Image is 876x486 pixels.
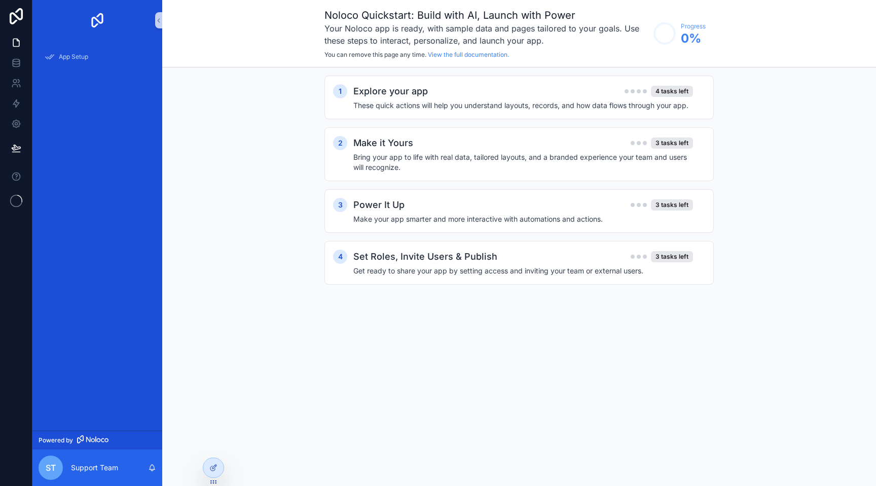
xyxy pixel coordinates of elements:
[353,198,405,212] h2: Power It Up
[681,22,706,30] span: Progress
[353,266,693,276] h4: Get ready to share your app by setting access and inviting your team or external users.
[333,136,347,150] div: 2
[651,251,693,262] div: 3 tasks left
[333,250,347,264] div: 4
[681,30,706,47] span: 0 %
[162,67,876,313] div: scrollable content
[59,53,88,61] span: App Setup
[353,100,693,111] h4: These quick actions will help you understand layouts, records, and how data flows through your app.
[39,48,156,66] a: App Setup
[71,463,118,473] p: Support Team
[353,84,428,98] h2: Explore your app
[651,86,693,97] div: 4 tasks left
[651,199,693,211] div: 3 tasks left
[32,431,162,449] a: Powered by
[333,198,347,212] div: 3
[428,51,509,58] a: View the full documentation.
[324,51,426,58] span: You can remove this page any time.
[353,136,413,150] h2: Make it Yours
[89,12,105,28] img: App logo
[651,137,693,149] div: 3 tasks left
[353,152,693,172] h4: Bring your app to life with real data, tailored layouts, and a branded experience your team and u...
[324,8,648,22] h1: Noloco Quickstart: Build with AI, Launch with Power
[39,436,73,444] span: Powered by
[324,22,648,47] h3: Your Noloco app is ready, with sample data and pages tailored to your goals. Use these steps to i...
[353,214,693,224] h4: Make your app smarter and more interactive with automations and actions.
[32,41,162,79] div: scrollable content
[46,462,56,474] span: ST
[333,84,347,98] div: 1
[353,250,497,264] h2: Set Roles, Invite Users & Publish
